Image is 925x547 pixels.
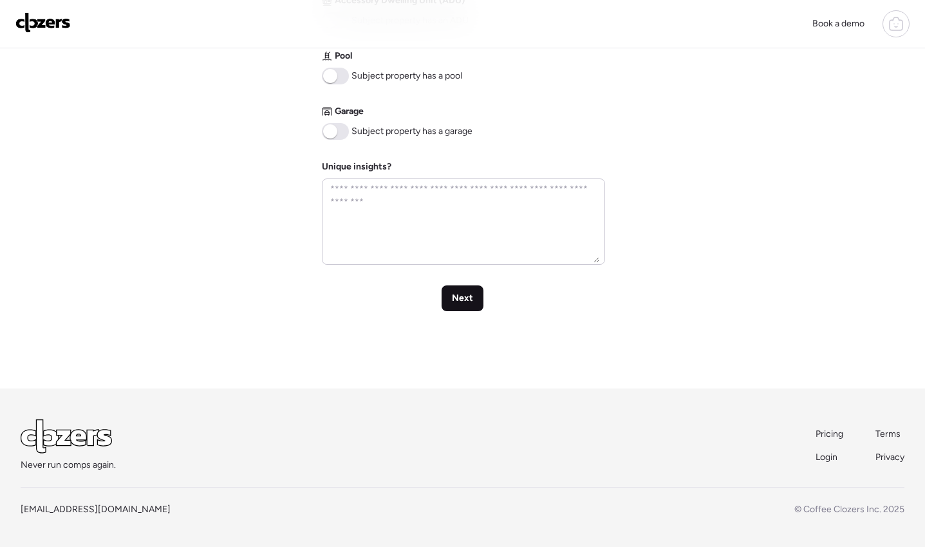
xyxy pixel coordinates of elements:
[452,292,473,305] span: Next
[875,428,904,441] a: Terms
[812,18,864,29] span: Book a demo
[875,451,904,464] a: Privacy
[21,504,171,515] a: [EMAIL_ADDRESS][DOMAIN_NAME]
[351,125,472,138] span: Subject property has a garage
[335,105,364,118] span: Garage
[322,161,391,172] label: Unique insights?
[21,459,116,472] span: Never run comps again.
[875,428,901,439] span: Terms
[816,428,843,439] span: Pricing
[794,504,904,515] span: © Coffee Clozers Inc. 2025
[335,50,352,62] span: Pool
[816,451,845,464] a: Login
[816,452,837,463] span: Login
[816,428,845,441] a: Pricing
[351,70,462,82] span: Subject property has a pool
[15,12,71,33] img: Logo
[875,452,904,463] span: Privacy
[21,419,112,454] img: Logo Light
